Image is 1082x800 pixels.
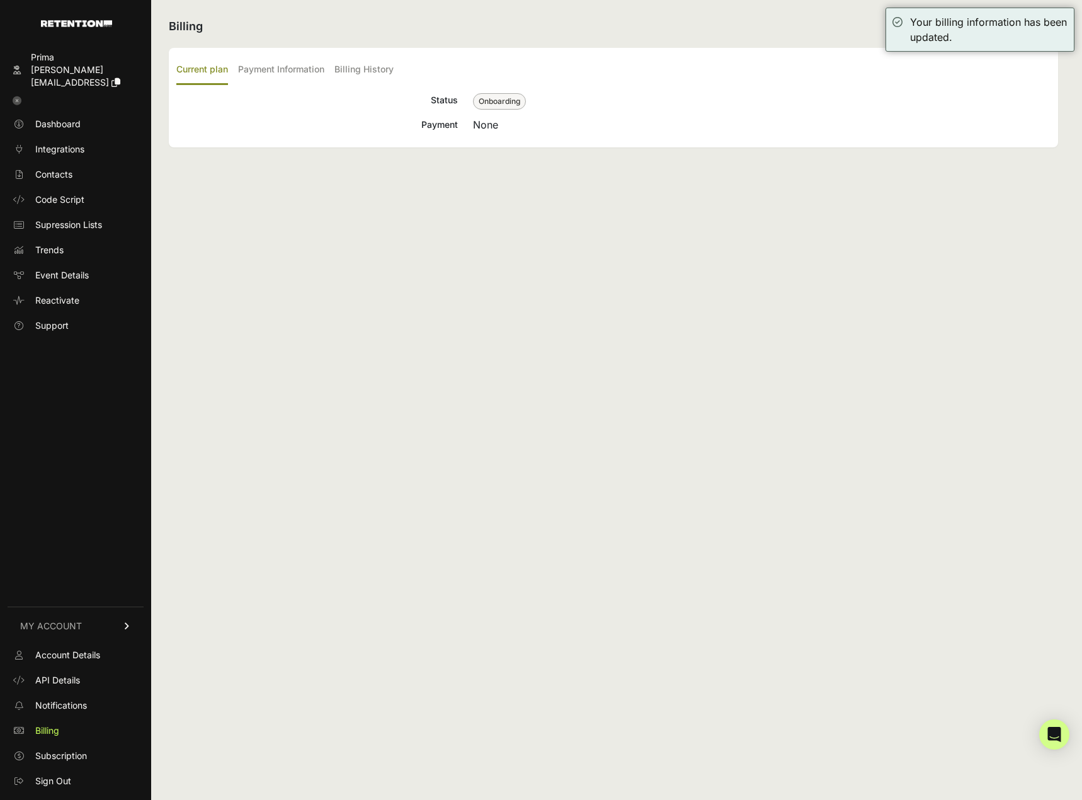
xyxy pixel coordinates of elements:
div: Open Intercom Messenger [1039,719,1069,750]
span: Supression Lists [35,219,102,231]
span: Trends [35,244,64,256]
a: Prima [PERSON_NAME][EMAIL_ADDRESS] [8,47,144,93]
span: Contacts [35,168,72,181]
span: Account Details [35,649,100,661]
span: Dashboard [35,118,81,130]
span: Integrations [35,143,84,156]
span: MY ACCOUNT [20,620,82,632]
a: Dashboard [8,114,144,134]
a: Trends [8,240,144,260]
a: Code Script [8,190,144,210]
a: Reactivate [8,290,144,311]
span: Sign Out [35,775,71,787]
a: Notifications [8,695,144,716]
div: Your billing information has been updated. [910,14,1068,45]
div: None [473,117,1051,132]
span: API Details [35,674,80,687]
span: Code Script [35,193,84,206]
span: Onboarding [473,93,526,110]
img: Retention.com [41,20,112,27]
label: Current plan [176,55,228,85]
a: Subscription [8,746,144,766]
div: Prima [31,51,139,64]
div: Status [176,93,458,110]
a: Integrations [8,139,144,159]
a: Sign Out [8,771,144,791]
a: Billing [8,721,144,741]
a: Contacts [8,164,144,185]
a: MY ACCOUNT [8,607,144,645]
span: Event Details [35,269,89,282]
a: API Details [8,670,144,690]
span: Subscription [35,750,87,762]
label: Payment Information [238,55,324,85]
a: Support [8,316,144,336]
span: Billing [35,724,59,737]
h2: Billing [169,18,1058,35]
span: Reactivate [35,294,79,307]
label: Billing History [334,55,394,85]
span: Notifications [35,699,87,712]
span: Support [35,319,69,332]
span: [PERSON_NAME][EMAIL_ADDRESS] [31,64,109,88]
a: Event Details [8,265,144,285]
a: Account Details [8,645,144,665]
a: Supression Lists [8,215,144,235]
div: Payment [176,117,458,132]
